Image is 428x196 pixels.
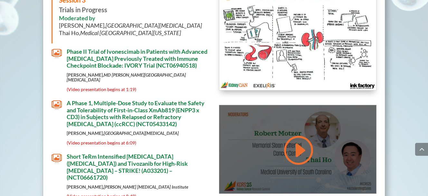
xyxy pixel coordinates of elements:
[59,22,202,29] span: [PERSON_NAME],
[59,29,181,36] span: Thai Ho,
[67,130,179,136] strong: [PERSON_NAME],
[52,48,62,59] span: 
[52,100,62,110] span: 
[67,48,207,69] span: Phase II Trial of Ivonescimab in Patients with Advanced [MEDICAL_DATA] Previously Treated with Im...
[67,87,136,92] span: (Video presentation begins at 1:19)
[67,72,186,82] strong: [PERSON_NAME],
[67,153,188,181] span: Short TeRm Intensified [MEDICAL_DATA] ([MEDICAL_DATA]) and Tivozanib for High-Risk [MEDICAL_DATA]...
[52,153,62,163] span: 
[67,72,186,82] em: MD [PERSON_NAME][GEOGRAPHIC_DATA][MEDICAL_DATA]
[104,130,179,136] em: [GEOGRAPHIC_DATA][MEDICAL_DATA]
[106,22,202,29] em: [GEOGRAPHIC_DATA][MEDICAL_DATA]
[67,184,188,190] strong: [PERSON_NAME],
[59,14,95,22] strong: Moderated by
[67,99,204,127] span: A Phase 1, Multiple-Dose Study to Evaluate the Safety and Tolerability of First-in-Class XmAb819 ...
[67,140,136,145] span: (Video presentation begins at 6:09)
[80,29,181,36] em: Medical [GEOGRAPHIC_DATA][US_STATE]
[104,184,188,190] em: [PERSON_NAME] [MEDICAL_DATA] Institute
